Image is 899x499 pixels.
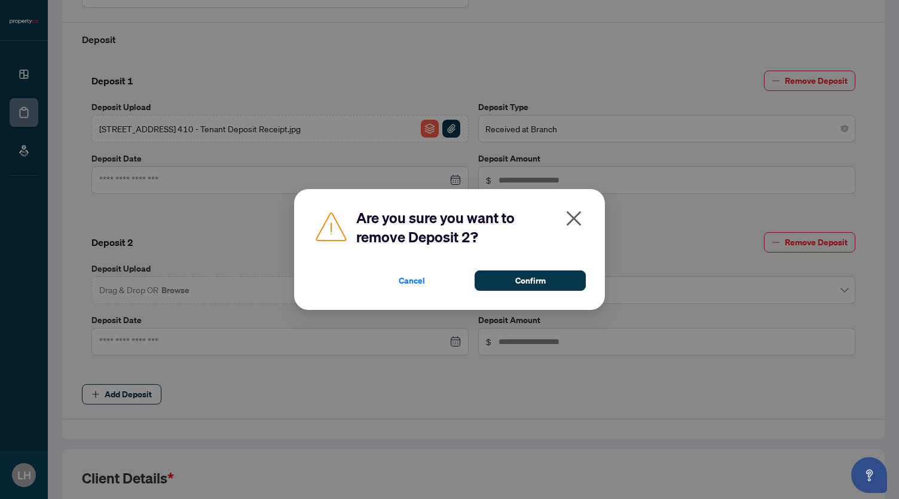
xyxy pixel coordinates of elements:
[851,457,887,493] button: Open asap
[313,208,349,244] img: Caution Icon
[356,270,467,291] button: Cancel
[564,209,583,228] span: close
[356,208,586,247] h2: Are you sure you want to remove Deposit 2?
[515,271,546,290] span: Confirm
[399,271,425,290] span: Cancel
[475,270,586,291] button: Confirm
